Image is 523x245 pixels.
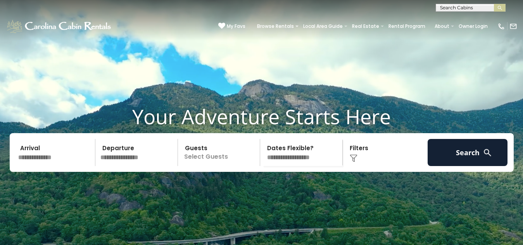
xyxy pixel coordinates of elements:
[431,21,453,32] a: About
[348,21,383,32] a: Real Estate
[299,21,347,32] a: Local Area Guide
[350,154,357,162] img: filter--v1.png
[6,105,517,128] h1: Your Adventure Starts Here
[180,139,260,166] p: Select Guests
[253,21,298,32] a: Browse Rentals
[497,22,505,30] img: phone-regular-white.png
[509,22,517,30] img: mail-regular-white.png
[483,148,492,158] img: search-regular-white.png
[428,139,508,166] button: Search
[6,19,113,34] img: White-1-1-2.png
[455,21,492,32] a: Owner Login
[227,23,245,30] span: My Favs
[218,22,245,30] a: My Favs
[385,21,429,32] a: Rental Program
